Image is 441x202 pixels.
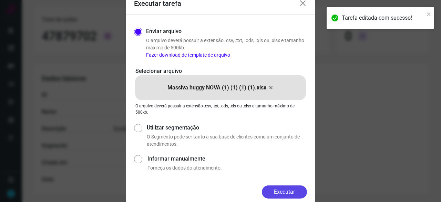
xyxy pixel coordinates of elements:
label: Informar manualmente [147,155,307,163]
p: Forneça os dados do atendimento. [147,164,307,172]
p: Selecionar arquivo [135,67,306,75]
p: O arquivo deverá possuir a extensão .csv, .txt, .ods, .xls ou .xlsx e tamanho máximo de 500kb. [146,37,307,59]
button: Executar [262,185,307,199]
p: Massiva huggy NOVA (1) (1) (1) (1).xlsx [167,84,266,92]
p: O Segmento pode ser tanto a sua base de clientes como um conjunto de atendimentos. [147,133,307,148]
p: O arquivo deverá possuir a extensão .csv, .txt, .ods, .xls ou .xlsx e tamanho máximo de 500kb. [135,103,306,115]
label: Enviar arquivo [146,27,182,36]
label: Utilizar segmentação [147,124,307,132]
div: Tarefa editada com sucesso! [342,14,424,22]
button: close [427,10,431,18]
a: Fazer download de template de arquivo [146,52,230,58]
